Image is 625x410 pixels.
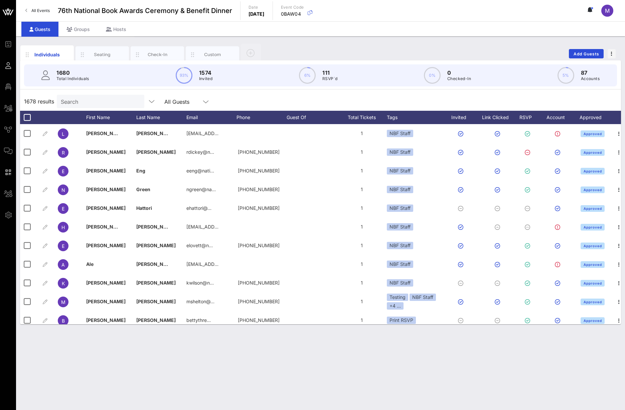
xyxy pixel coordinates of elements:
[186,292,214,311] p: mshelton@…
[61,262,65,268] span: A
[581,243,605,249] button: Approved
[136,299,176,304] span: [PERSON_NAME]
[237,111,287,124] div: Phone
[136,224,176,230] span: [PERSON_NAME]
[387,294,408,301] div: Testing
[186,161,214,180] p: eeng@nati…
[86,224,126,230] span: [PERSON_NAME]
[198,51,227,58] div: Custom
[337,311,387,330] div: 1
[61,225,65,230] span: H
[583,263,602,267] span: Approved
[583,207,602,211] span: Approved
[387,130,413,137] div: NBF Staff
[58,6,232,16] span: 76th National Book Awards Ceremony & Benefit Dinner
[160,95,214,108] div: All Guests
[601,5,613,17] div: M
[337,161,387,180] div: 1
[86,130,126,136] span: [PERSON_NAME]
[337,180,387,199] div: 1
[21,22,58,37] div: Guests
[186,224,267,230] span: [EMAIL_ADDRESS][DOMAIN_NAME]
[444,111,480,124] div: Invited
[337,274,387,292] div: 1
[238,186,280,192] span: +18056303998
[322,69,337,77] p: 111
[583,132,602,136] span: Approved
[337,292,387,311] div: 1
[86,280,126,286] span: [PERSON_NAME]
[186,261,267,267] span: [EMAIL_ADDRESS][DOMAIN_NAME]
[337,143,387,161] div: 1
[86,243,126,248] span: [PERSON_NAME]
[581,130,605,137] button: Approved
[21,5,54,16] a: All Events
[186,143,214,161] p: rdickey@n…
[62,150,65,155] span: R
[61,187,65,193] span: N
[62,168,64,174] span: E
[238,317,280,323] span: +13479273638
[337,124,387,143] div: 1
[31,8,50,13] span: All Events
[136,111,186,124] div: Last Name
[337,111,387,124] div: Total Tickets
[62,131,64,137] span: L
[337,236,387,255] div: 1
[410,294,436,301] div: NBF Staff
[387,279,413,287] div: NBF Staff
[573,51,600,56] span: Add Guests
[581,224,605,231] button: Approved
[581,205,605,212] button: Approved
[387,317,416,324] div: Print RSVP
[577,111,611,124] div: Approved
[238,243,280,248] span: +13145830582
[98,22,134,37] div: Hosts
[387,302,404,310] div: +4 ...
[86,111,136,124] div: First Name
[583,300,602,304] span: Approved
[136,261,176,267] span: [PERSON_NAME]
[136,168,145,173] span: Eng
[186,311,211,330] p: bettythre…
[58,22,98,37] div: Groups
[583,225,602,229] span: Approved
[199,75,213,82] p: Invited
[186,199,211,218] p: ehattori@…
[62,318,65,324] span: B
[581,261,605,268] button: Approved
[143,51,172,58] div: Check-In
[86,299,126,304] span: [PERSON_NAME]
[281,4,304,11] p: Event Code
[480,111,517,124] div: Link Clicked
[186,130,267,136] span: [EMAIL_ADDRESS][DOMAIN_NAME]
[186,111,237,124] div: Email
[86,168,126,173] span: [PERSON_NAME]
[387,167,413,174] div: NBF Staff
[605,7,610,14] span: M
[249,11,265,17] p: [DATE]
[322,75,337,82] p: RSVP`d
[583,150,602,154] span: Approved
[136,205,152,211] span: Hattori
[56,75,89,82] p: Total Individuals
[583,281,602,285] span: Approved
[56,69,89,77] p: 1680
[387,223,413,231] div: NBF Staff
[136,317,176,323] span: [PERSON_NAME]
[199,69,213,77] p: 1574
[86,261,94,267] span: Ale
[337,199,387,218] div: 1
[387,242,413,249] div: NBF Staff
[581,69,600,77] p: 87
[387,261,413,268] div: NBF Staff
[86,317,126,323] span: [PERSON_NAME]
[164,99,189,105] div: All Guests
[88,51,117,58] div: Seating
[387,148,413,156] div: NBF Staff
[136,280,176,286] span: [PERSON_NAME]
[581,186,605,193] button: Approved
[62,206,64,212] span: E
[287,111,337,124] div: Guest Of
[186,180,216,199] p: ngreen@na…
